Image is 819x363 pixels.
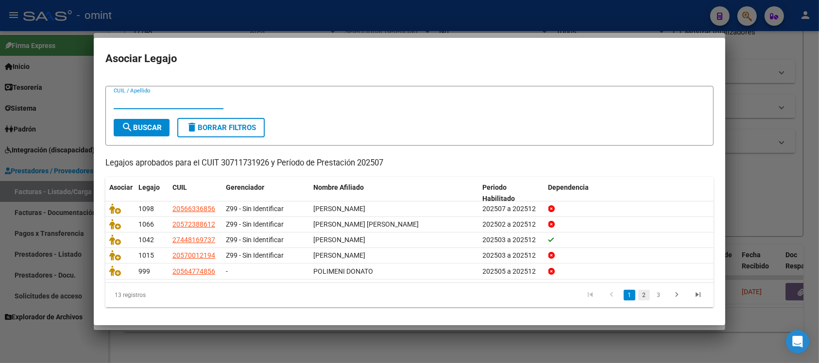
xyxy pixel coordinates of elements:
[309,177,479,209] datatable-header-cell: Nombre Afiliado
[226,183,264,191] span: Gerenciador
[138,267,150,275] span: 999
[581,290,599,300] a: go to first page
[135,177,169,209] datatable-header-cell: Legajo
[313,205,365,213] span: PEREZ LUCIANO GAEL
[138,220,154,228] span: 1066
[545,177,714,209] datatable-header-cell: Dependencia
[172,205,215,213] span: 20566336856
[313,220,419,228] span: PROCH JOEL ESTEBAN
[172,267,215,275] span: 20564774856
[602,290,621,300] a: go to previous page
[667,290,686,300] a: go to next page
[653,290,665,300] a: 3
[138,183,160,191] span: Legajo
[689,290,707,300] a: go to last page
[114,119,170,136] button: Buscar
[313,251,365,259] span: OLIMA IGNACIO LORENZO
[121,123,162,132] span: Buscar
[638,290,650,300] a: 2
[138,205,154,213] span: 1098
[313,267,373,275] span: POLIMENI DONATO
[313,183,364,191] span: Nombre Afiliado
[105,157,714,169] p: Legajos aprobados para el CUIT 30711731926 y Período de Prestación 202507
[226,251,284,259] span: Z99 - Sin Identificar
[138,251,154,259] span: 1015
[483,203,541,214] div: 202507 a 202512
[121,121,133,133] mat-icon: search
[169,177,222,209] datatable-header-cell: CUIL
[483,234,541,246] div: 202503 a 202512
[172,251,215,259] span: 20570012194
[172,220,215,228] span: 20572388612
[186,121,198,133] mat-icon: delete
[483,219,541,230] div: 202502 a 202512
[226,220,284,228] span: Z99 - Sin Identificar
[105,177,135,209] datatable-header-cell: Asociar
[226,236,284,244] span: Z99 - Sin Identificar
[105,283,225,307] div: 13 registros
[226,205,284,213] span: Z99 - Sin Identificar
[624,290,635,300] a: 1
[651,287,666,303] li: page 3
[483,183,515,202] span: Periodo Habilitado
[222,177,309,209] datatable-header-cell: Gerenciador
[177,118,265,137] button: Borrar Filtros
[479,177,545,209] datatable-header-cell: Periodo Habilitado
[226,267,228,275] span: -
[109,183,133,191] span: Asociar
[186,123,256,132] span: Borrar Filtros
[138,236,154,244] span: 1042
[786,330,809,353] div: Open Intercom Messenger
[637,287,651,303] li: page 2
[172,236,215,244] span: 27448169737
[483,266,541,277] div: 202505 a 202512
[172,183,187,191] span: CUIL
[483,250,541,261] div: 202503 a 202512
[622,287,637,303] li: page 1
[105,49,714,68] h2: Asociar Legajo
[313,236,365,244] span: BAJT RAUCCI ZOE
[548,183,589,191] span: Dependencia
